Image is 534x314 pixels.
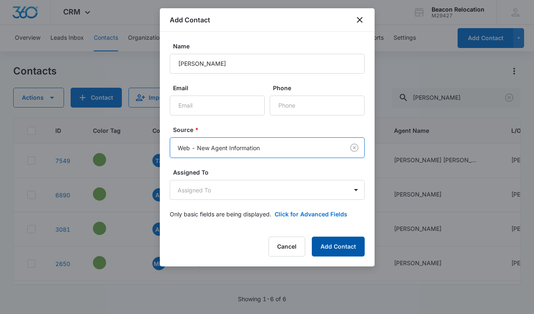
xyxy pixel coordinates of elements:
[170,210,271,218] p: Only basic fields are being displayed.
[170,96,265,115] input: Email
[268,237,305,256] button: Cancel
[173,168,368,177] label: Assigned To
[312,237,365,256] button: Add Contact
[270,96,365,115] input: Phone
[273,84,368,92] label: Phone
[348,141,361,154] button: Clear
[173,84,268,92] label: Email
[275,210,347,218] button: Click for Advanced Fields
[170,54,365,74] input: Name
[173,42,368,50] label: Name
[355,15,365,25] button: close
[173,125,368,134] label: Source
[170,15,210,25] h1: Add Contact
